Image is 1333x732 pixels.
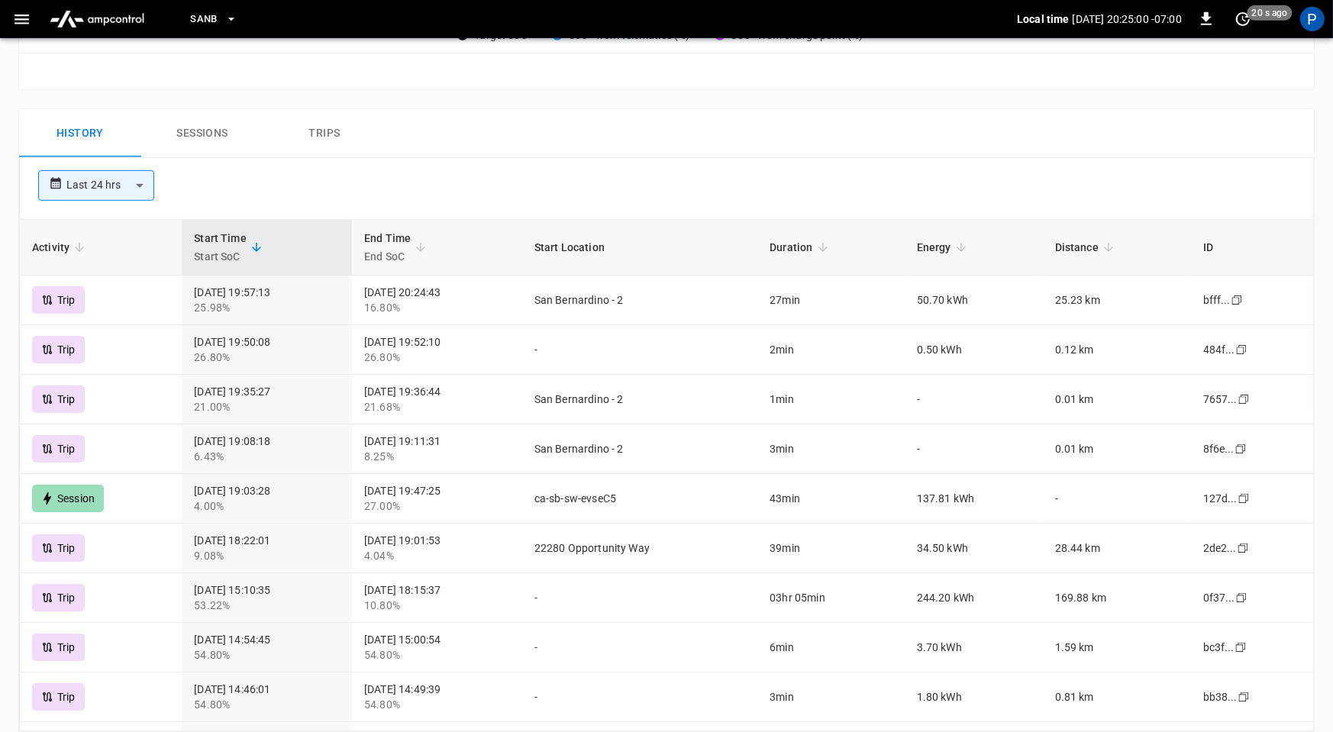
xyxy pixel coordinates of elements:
td: [DATE] 19:08:18 [182,424,352,474]
div: 26.80% [364,350,510,365]
div: bfff... [1203,292,1231,308]
div: 4.04% [364,548,510,563]
td: 3min [757,424,904,474]
div: copy [1237,391,1252,408]
td: [DATE] 19:11:31 [352,424,522,474]
div: End Time [364,229,411,266]
td: 03hr 05min [757,573,904,623]
td: - [905,375,1043,424]
td: 0.12 km [1043,325,1191,375]
td: [DATE] 19:52:10 [352,325,522,375]
div: 4.00% [194,498,340,514]
td: [DATE] 14:46:01 [182,672,352,722]
th: Start Location [522,220,758,276]
td: [DATE] 19:35:27 [182,375,352,424]
div: Start Time [194,229,247,266]
div: Trip [32,336,85,363]
div: Trip [32,634,85,661]
td: ca-sb-sw-evseC5 [522,474,758,524]
p: End SoC [364,247,411,266]
div: Last 24 hrs [66,171,154,200]
div: bc3f... [1203,640,1235,655]
td: 1.59 km [1043,623,1191,672]
td: 25.23 km [1043,276,1191,325]
div: 54.80% [364,647,510,663]
td: - [522,325,758,375]
div: Trip [32,435,85,463]
div: copy [1237,688,1252,705]
td: 1min [757,375,904,424]
td: [DATE] 19:36:44 [352,375,522,424]
td: 0.81 km [1043,672,1191,722]
span: Distance [1055,238,1118,256]
div: 9.08% [194,548,340,563]
div: 8f6e... [1203,441,1235,456]
span: 20 s ago [1247,5,1293,21]
th: ID [1191,220,1313,276]
button: SanB [184,5,244,34]
p: Start SoC [194,247,247,266]
div: 8.25% [364,449,510,464]
div: 53.22% [194,598,340,613]
div: copy [1235,341,1250,358]
td: [DATE] 15:10:35 [182,573,352,623]
div: copy [1230,292,1245,308]
div: Session [32,485,104,512]
div: 54.80% [194,647,340,663]
td: - [522,623,758,672]
td: 3min [757,672,904,722]
td: [DATE] 19:47:25 [352,474,522,524]
span: Start TimeStart SoC [194,229,266,266]
div: copy [1236,540,1251,556]
td: 6min [757,623,904,672]
td: [DATE] 14:54:45 [182,623,352,672]
td: San Bernardino - 2 [522,375,758,424]
span: Energy [917,238,971,256]
button: Sessions [141,109,263,158]
div: Trip [32,683,85,711]
div: 0f37... [1203,590,1235,605]
div: Trip [32,385,85,413]
span: SanB [190,11,218,28]
div: 21.68% [364,399,510,414]
button: History [19,109,141,158]
td: - [905,424,1043,474]
td: [DATE] 18:22:01 [182,524,352,573]
button: Trips [263,109,386,158]
img: ampcontrol.io logo [44,5,150,34]
div: 54.80% [194,697,340,712]
td: 34.50 kWh [905,524,1043,573]
div: bb38... [1203,689,1238,705]
td: [DATE] 20:24:43 [352,276,522,325]
div: 7657... [1203,392,1238,407]
div: 54.80% [364,697,510,712]
td: 39min [757,524,904,573]
div: 27.00% [364,498,510,514]
div: 2de2... [1203,540,1237,556]
div: Trip [32,534,85,562]
button: set refresh interval [1231,7,1255,31]
td: 2min [757,325,904,375]
td: 0.50 kWh [905,325,1043,375]
td: - [522,672,758,722]
td: 0.01 km [1043,424,1191,474]
div: Trip [32,286,85,314]
p: [DATE] 20:25:00 -07:00 [1073,11,1182,27]
td: 22280 Opportunity Way [522,524,758,573]
td: [DATE] 19:01:53 [352,524,522,573]
div: copy [1234,440,1249,457]
div: 10.80% [364,598,510,613]
td: [DATE] 14:49:39 [352,672,522,722]
td: [DATE] 19:50:08 [182,325,352,375]
div: 127d... [1203,491,1238,506]
td: 3.70 kWh [905,623,1043,672]
div: 25.98% [194,300,340,315]
td: 50.70 kWh [905,276,1043,325]
td: [DATE] 18:15:37 [352,573,522,623]
td: 137.81 kWh [905,474,1043,524]
td: 28.44 km [1043,524,1191,573]
div: copy [1234,639,1249,656]
td: 27min [757,276,904,325]
td: 0.01 km [1043,375,1191,424]
p: Local time [1017,11,1070,27]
